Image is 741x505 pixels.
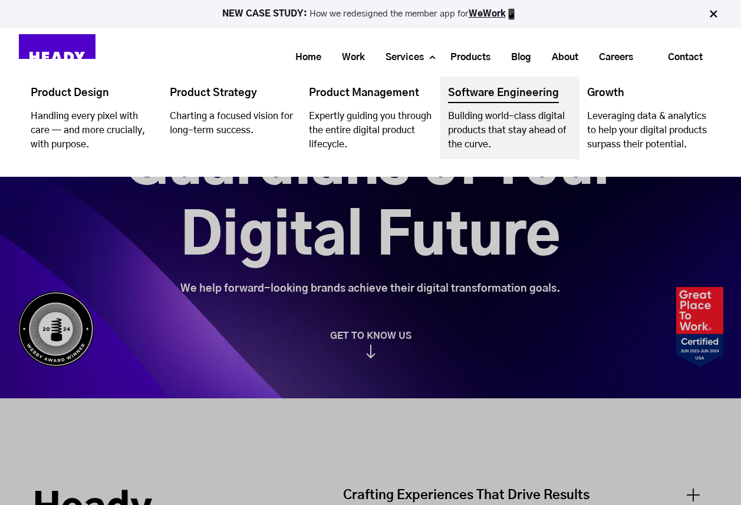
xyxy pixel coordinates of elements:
strong: NEW CASE STUDY: [222,9,309,18]
a: Contact [649,44,722,71]
a: Services [371,47,430,68]
img: app emoji [506,8,518,20]
img: Heady_Logo_Web-01 (1) [19,34,95,80]
a: Products [436,47,496,68]
a: About [537,47,584,68]
a: Blog [496,47,537,68]
a: Home [281,47,327,68]
a: Work [327,47,371,68]
p: How we redesigned the member app for [5,8,736,20]
a: WeWork [469,9,506,18]
div: Navigation Menu [107,43,722,71]
a: Careers [584,47,639,68]
img: Close Bar [707,8,719,20]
